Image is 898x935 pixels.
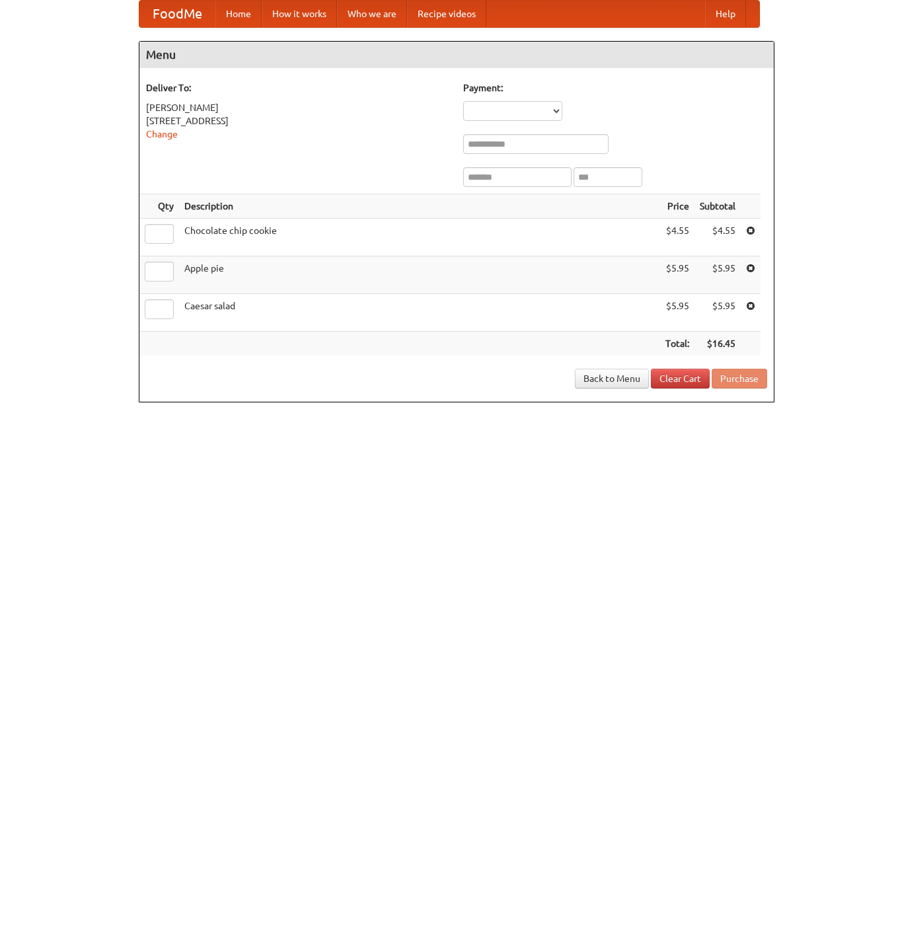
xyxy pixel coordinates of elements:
[337,1,407,27] a: Who we are
[575,369,649,389] a: Back to Menu
[179,219,660,256] td: Chocolate chip cookie
[694,219,741,256] td: $4.55
[651,369,710,389] a: Clear Cart
[694,294,741,332] td: $5.95
[705,1,746,27] a: Help
[139,42,774,68] h4: Menu
[262,1,337,27] a: How it works
[660,219,694,256] td: $4.55
[146,114,450,128] div: [STREET_ADDRESS]
[146,81,450,94] h5: Deliver To:
[660,256,694,294] td: $5.95
[712,369,767,389] button: Purchase
[179,194,660,219] th: Description
[694,256,741,294] td: $5.95
[179,256,660,294] td: Apple pie
[139,194,179,219] th: Qty
[407,1,486,27] a: Recipe videos
[146,129,178,139] a: Change
[694,194,741,219] th: Subtotal
[660,332,694,356] th: Total:
[660,294,694,332] td: $5.95
[660,194,694,219] th: Price
[179,294,660,332] td: Caesar salad
[215,1,262,27] a: Home
[694,332,741,356] th: $16.45
[146,101,450,114] div: [PERSON_NAME]
[139,1,215,27] a: FoodMe
[463,81,767,94] h5: Payment:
